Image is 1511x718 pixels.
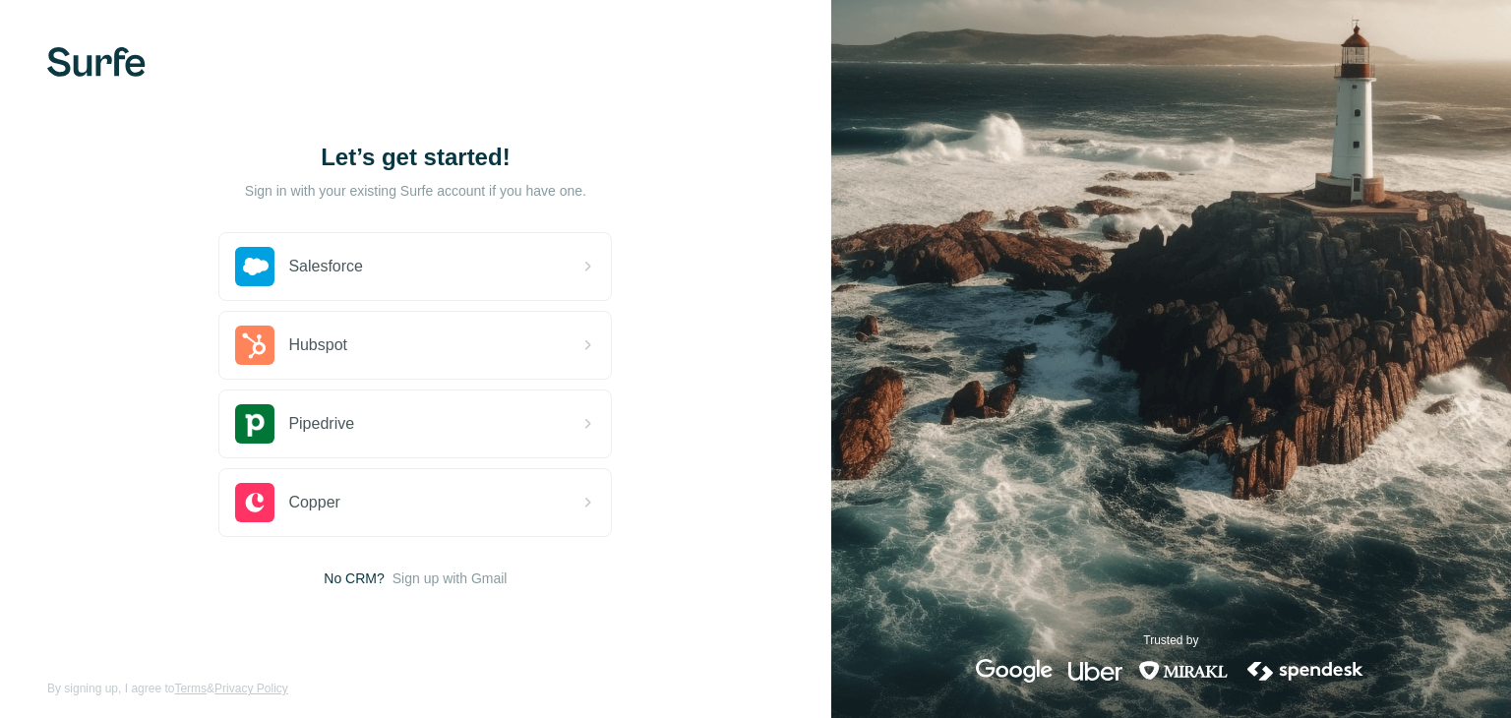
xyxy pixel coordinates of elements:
[174,682,207,695] a: Terms
[324,568,384,588] span: No CRM?
[218,142,612,173] h1: Let’s get started!
[1143,631,1198,649] p: Trusted by
[976,659,1053,683] img: google's logo
[288,333,347,357] span: Hubspot
[235,483,274,522] img: copper's logo
[288,412,354,436] span: Pipedrive
[235,326,274,365] img: hubspot's logo
[288,255,363,278] span: Salesforce
[47,47,146,77] img: Surfe's logo
[47,680,288,697] span: By signing up, I agree to &
[1138,659,1229,683] img: mirakl's logo
[393,568,508,588] button: Sign up with Gmail
[235,404,274,444] img: pipedrive's logo
[1244,659,1366,683] img: spendesk's logo
[245,181,586,201] p: Sign in with your existing Surfe account if you have one.
[235,247,274,286] img: salesforce's logo
[288,491,339,514] span: Copper
[214,682,288,695] a: Privacy Policy
[1068,659,1122,683] img: uber's logo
